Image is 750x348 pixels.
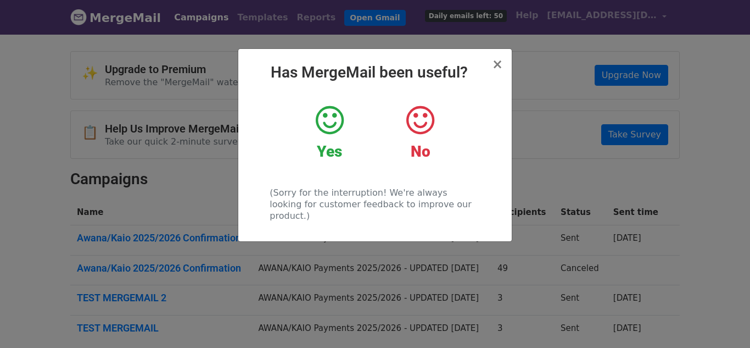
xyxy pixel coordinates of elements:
[247,63,503,82] h2: Has MergeMail been useful?
[411,142,430,161] strong: No
[270,187,480,222] p: (Sorry for the interruption! We're always looking for customer feedback to improve our product.)
[492,58,503,71] button: Close
[492,57,503,72] span: ×
[317,142,342,161] strong: Yes
[383,104,457,161] a: No
[293,104,367,161] a: Yes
